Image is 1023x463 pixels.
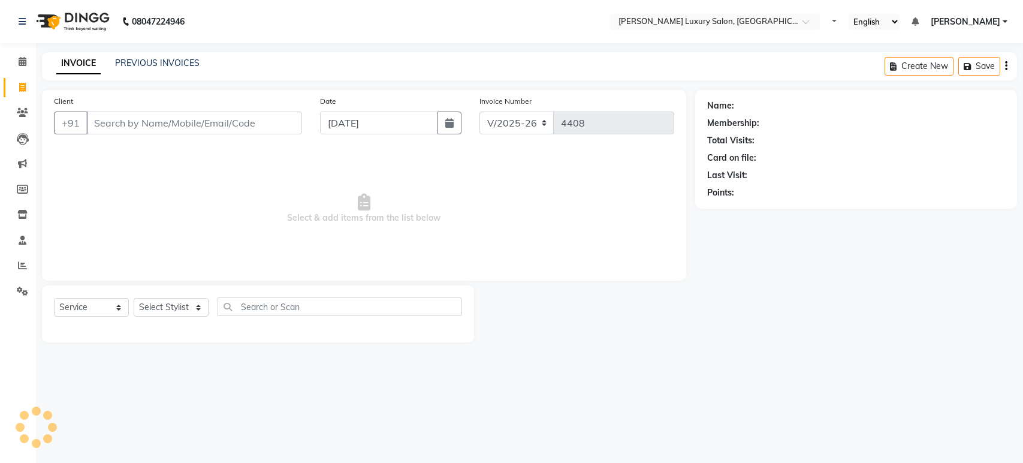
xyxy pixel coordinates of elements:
a: INVOICE [56,53,101,74]
div: Membership: [707,117,759,130]
label: Date [320,96,336,107]
div: Name: [707,100,734,112]
input: Search or Scan [218,297,462,316]
button: Save [958,57,1000,76]
b: 08047224946 [132,5,185,38]
span: Select & add items from the list below [54,149,674,269]
label: Invoice Number [479,96,532,107]
div: Last Visit: [707,169,747,182]
div: Total Visits: [707,134,755,147]
a: PREVIOUS INVOICES [115,58,200,68]
span: [PERSON_NAME] [931,16,1000,28]
label: Client [54,96,73,107]
div: Points: [707,187,734,199]
img: logo [31,5,113,38]
div: Card on file: [707,152,756,164]
button: Create New [885,57,953,76]
button: +91 [54,112,87,134]
input: Search by Name/Mobile/Email/Code [86,112,302,134]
